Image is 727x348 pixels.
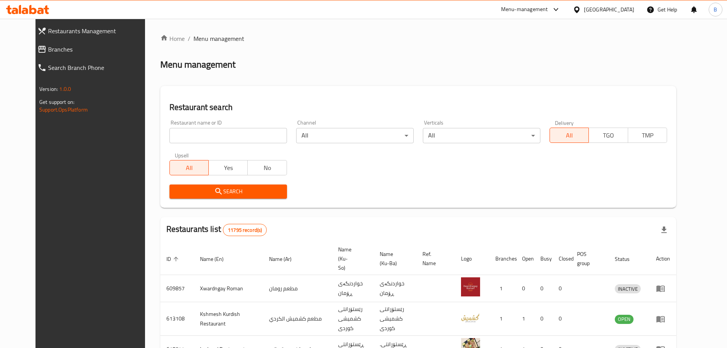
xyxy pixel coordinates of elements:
button: Search [169,185,287,199]
button: All [550,128,589,143]
td: 0 [516,275,534,302]
span: Name (Ar) [269,254,301,264]
td: 1 [489,302,516,336]
th: Busy [534,243,553,275]
div: Menu-management [501,5,548,14]
div: [GEOGRAPHIC_DATA] [584,5,634,14]
span: Name (En) [200,254,234,264]
span: TGO [592,130,625,141]
td: مطعم رومان [263,275,332,302]
th: Logo [455,243,489,275]
span: OPEN [615,315,634,324]
td: 0 [534,275,553,302]
span: B [714,5,717,14]
td: 613108 [160,302,194,336]
span: Yes [212,162,245,173]
a: Home [160,34,185,43]
td: 0 [553,302,571,336]
img: Kshmesh Kurdish Restaurant [461,308,480,327]
span: No [251,162,284,173]
a: Support.OpsPlatform [39,105,88,115]
nav: breadcrumb [160,34,676,43]
td: Kshmesh Kurdish Restaurant [194,302,263,336]
span: ID [166,254,181,264]
span: 1.0.0 [59,84,71,94]
button: TMP [628,128,667,143]
span: Get support on: [39,97,74,107]
span: TMP [631,130,664,141]
div: All [423,128,540,143]
span: 11795 record(s) [223,227,266,234]
th: Open [516,243,534,275]
div: Menu [656,314,670,324]
span: Status [615,254,640,264]
h2: Restaurants list [166,223,267,236]
td: 1 [489,275,516,302]
button: Yes [208,160,248,175]
a: Restaurants Management [31,22,157,40]
span: All [173,162,206,173]
div: OPEN [615,315,634,324]
div: Export file [655,221,673,239]
span: Ref. Name [422,249,446,268]
button: No [247,160,287,175]
span: Name (Ku-Ba) [380,249,407,268]
td: 1 [516,302,534,336]
span: Menu management [193,34,244,43]
a: Search Branch Phone [31,58,157,77]
label: Upsell [175,152,189,158]
span: Restaurants Management [48,26,151,36]
td: مطعم كشميش الكردي [263,302,332,336]
img: Xwardngay Roman [461,277,480,296]
span: POS group [577,249,600,268]
td: 0 [553,275,571,302]
td: 609857 [160,275,194,302]
label: Delivery [555,120,574,125]
span: INACTIVE [615,285,641,293]
div: Menu [656,284,670,293]
button: All [169,160,209,175]
th: Closed [553,243,571,275]
span: Search [176,187,281,196]
td: رێستۆرانتی کشمیشى كوردى [374,302,416,336]
span: Branches [48,45,151,54]
td: خواردنگەی ڕۆمان [332,275,374,302]
span: All [553,130,586,141]
span: Version: [39,84,58,94]
h2: Restaurant search [169,102,667,113]
th: Branches [489,243,516,275]
div: All [296,128,414,143]
span: Name (Ku-So) [338,245,364,272]
td: رێستۆرانتی کشمیشى كوردى [332,302,374,336]
button: TGO [588,128,628,143]
a: Branches [31,40,157,58]
td: خواردنگەی ڕۆمان [374,275,416,302]
th: Action [650,243,676,275]
div: Total records count [223,224,267,236]
input: Search for restaurant name or ID.. [169,128,287,143]
span: Search Branch Phone [48,63,151,72]
td: Xwardngay Roman [194,275,263,302]
li: / [188,34,190,43]
h2: Menu management [160,58,235,71]
td: 0 [534,302,553,336]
